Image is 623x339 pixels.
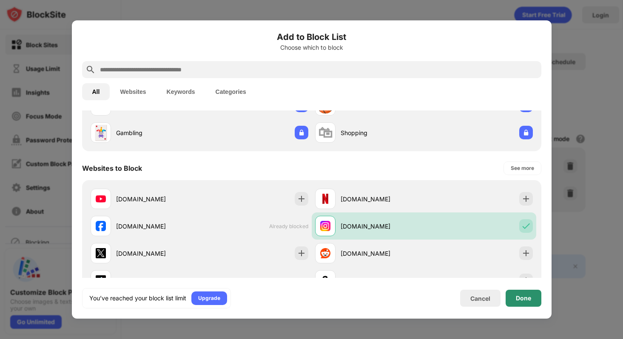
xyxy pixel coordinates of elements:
div: [DOMAIN_NAME] [116,276,199,285]
img: favicons [96,221,106,231]
div: [DOMAIN_NAME] [116,222,199,231]
button: Keywords [156,83,205,100]
img: favicons [96,275,106,285]
div: [DOMAIN_NAME] [116,195,199,203]
div: Shopping [341,128,424,137]
div: [DOMAIN_NAME] [116,249,199,258]
button: Categories [205,83,256,100]
div: Upgrade [198,294,220,302]
img: favicons [96,194,106,204]
div: [DOMAIN_NAME] [341,249,424,258]
span: Already blocked [269,277,308,284]
span: Already blocked [269,223,308,229]
img: favicons [320,275,330,285]
button: Websites [110,83,156,100]
div: [DOMAIN_NAME] [341,276,424,285]
div: Choose which to block [82,44,541,51]
div: [DOMAIN_NAME] [341,195,424,203]
h6: Add to Block List [82,31,541,43]
img: favicons [96,248,106,258]
button: All [82,83,110,100]
img: search.svg [85,65,96,75]
div: You’ve reached your block list limit [89,294,186,302]
div: Websites to Block [82,164,142,172]
div: Done [516,295,531,302]
div: 🛍 [318,124,333,141]
div: Gambling [116,128,199,137]
img: favicons [320,221,330,231]
div: [DOMAIN_NAME] [341,222,424,231]
img: favicons [320,248,330,258]
img: favicons [320,194,330,204]
div: Cancel [470,295,490,302]
div: 🃏 [92,124,110,141]
div: See more [511,164,534,172]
